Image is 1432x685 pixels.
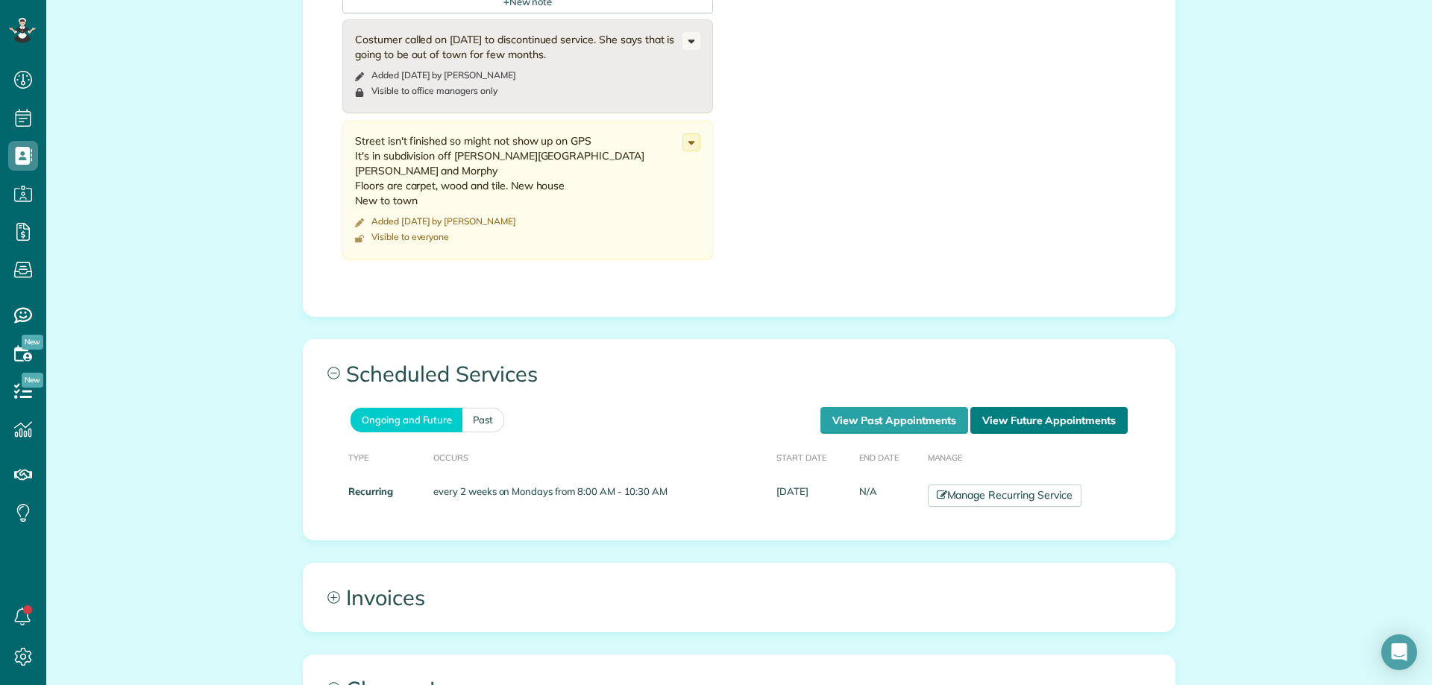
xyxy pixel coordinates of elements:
div: Costumer called on [DATE] to discontinued service. She says that is going to be out of town for f... [355,32,682,62]
time: Added [DATE] by [PERSON_NAME] [371,215,516,227]
a: View Future Appointments [970,407,1128,434]
th: Type [326,434,427,479]
span: New [22,335,43,350]
div: Street isn't finished so might not show up on GPS It's in subdivision off [PERSON_NAME][GEOGRAPHI... [355,133,682,208]
div: Open Intercom Messenger [1381,634,1417,670]
a: Invoices [304,564,1175,631]
td: N/A [853,479,922,513]
div: Visible to everyone [371,231,449,243]
a: View Past Appointments [820,407,968,434]
a: Manage Recurring Service [928,484,1081,507]
th: Occurs [427,434,770,479]
div: Visible to office managers only [371,85,497,97]
strong: Recurring [348,485,393,497]
span: New [22,373,43,388]
time: Added [DATE] by [PERSON_NAME] [371,69,516,81]
th: Manage [922,434,1152,479]
td: every 2 weeks on Mondays from 8:00 AM - 10:30 AM [427,479,770,513]
th: Start Date [770,434,853,479]
td: [DATE] [770,479,853,513]
th: End Date [853,434,922,479]
a: Ongoing and Future [351,408,462,432]
a: Past [462,408,504,432]
a: Scheduled Services [304,340,1175,407]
